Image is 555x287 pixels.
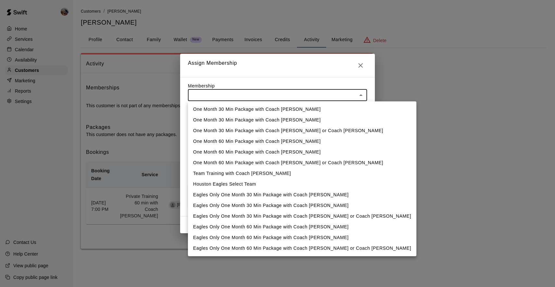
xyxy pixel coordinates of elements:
[188,168,416,179] li: Team Training with Coach [PERSON_NAME]
[188,243,416,254] li: Eagles Only One Month 60 Min Package with Coach [PERSON_NAME] or Coach [PERSON_NAME]
[188,200,416,211] li: Eagles Only One Month 30 Min Package with Coach [PERSON_NAME]
[188,115,416,125] li: One Month 30 Min Package with Coach [PERSON_NAME]
[188,189,416,200] li: Eagles Only One Month 30 Min Package with Coach [PERSON_NAME]
[188,179,416,189] li: Houston Eagles Select Team
[188,147,416,157] li: One Month 60 Min Package with Coach [PERSON_NAME]
[188,104,416,115] li: One Month 30 Min Package with Coach [PERSON_NAME]
[188,157,416,168] li: One Month 60 Min Package with Coach [PERSON_NAME] or Coach [PERSON_NAME]
[188,232,416,243] li: Eagles Only One Month 60 Min Package with Coach [PERSON_NAME]
[188,222,416,232] li: Eagles Only One Month 60 Min Package with Coach [PERSON_NAME]
[188,125,416,136] li: One Month 30 Min Package with Coach [PERSON_NAME] or Coach [PERSON_NAME]
[188,136,416,147] li: One Month 60 Min Package with Coach [PERSON_NAME]
[188,211,416,222] li: Eagles Only One Month 30 Min Package with Coach [PERSON_NAME] or Coach [PERSON_NAME]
